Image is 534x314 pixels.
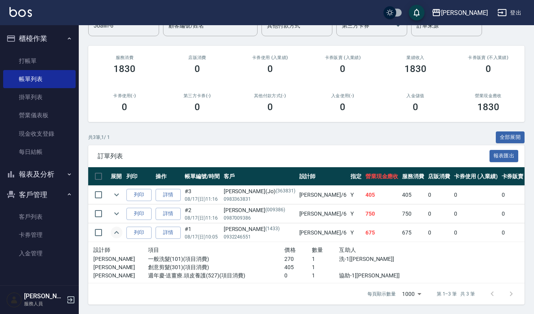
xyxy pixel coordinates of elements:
[3,70,76,88] a: 帳單列表
[267,63,273,74] h3: 0
[489,150,519,162] button: 報表匯出
[93,255,148,263] p: [PERSON_NAME]
[426,223,452,242] td: 0
[3,125,76,143] a: 現金收支登錄
[349,167,363,186] th: 指定
[195,102,200,113] h3: 0
[3,226,76,244] a: 卡券管理
[111,208,122,220] button: expand row
[400,223,426,242] td: 675
[156,189,181,201] a: 詳情
[489,152,519,159] a: 報表匯出
[399,283,424,305] div: 1000
[363,205,400,223] td: 750
[452,223,500,242] td: 0
[3,164,76,185] button: 報表及分析
[413,102,418,113] h3: 0
[339,247,356,253] span: 互助人
[183,186,222,204] td: #3
[3,208,76,226] a: 客戶列表
[243,55,297,60] h2: 卡券使用 (入業績)
[195,63,200,74] h3: 0
[312,247,323,253] span: 數量
[316,93,370,98] h2: 入金使用(-)
[276,187,295,196] p: (363831)
[154,167,183,186] th: 操作
[98,93,152,98] h2: 卡券使用(-)
[126,189,152,201] button: 列印
[24,292,64,300] h5: [PERSON_NAME]
[243,93,297,98] h2: 其他付款方式(-)
[148,263,285,272] p: 創意剪髮(301)(項目消費)
[400,186,426,204] td: 405
[126,208,152,220] button: 列印
[363,186,400,204] td: 405
[109,167,124,186] th: 展開
[3,185,76,205] button: 客戶管理
[312,263,339,272] p: 1
[93,272,148,280] p: [PERSON_NAME]
[349,205,363,223] td: Y
[126,227,152,239] button: 列印
[389,93,443,98] h2: 入金儲值
[452,167,500,186] th: 卡券使用 (入業績)
[113,63,135,74] h3: 1830
[265,206,285,214] p: (009386)
[222,167,297,186] th: 客戶
[93,247,110,253] span: 設計師
[185,233,220,240] p: 08/17 (日) 10:05
[404,63,426,74] h3: 1830
[93,263,148,272] p: [PERSON_NAME]
[267,102,273,113] h3: 0
[297,205,349,223] td: [PERSON_NAME] /6
[224,187,295,196] div: [PERSON_NAME](Jo)
[297,186,349,204] td: [PERSON_NAME] /6
[367,290,396,297] p: 每頁顯示數量
[392,19,404,32] button: Open
[461,93,515,98] h2: 營業現金應收
[284,272,311,280] p: 0
[339,255,421,263] p: 洗-1[[PERSON_NAME]]
[171,55,224,60] h2: 店販消費
[156,208,181,220] a: 詳情
[316,55,370,60] h2: 卡券販賣 (入業績)
[111,189,122,201] button: expand row
[3,244,76,262] a: 入金管理
[461,55,515,60] h2: 卡券販賣 (不入業績)
[363,167,400,186] th: 營業現金應收
[224,206,295,214] div: [PERSON_NAME]
[24,300,64,307] p: 服務人員
[3,143,76,161] a: 每日結帳
[426,167,452,186] th: 店販消費
[111,227,122,238] button: expand row
[428,5,491,21] button: [PERSON_NAME]
[224,196,295,203] p: 0983363831
[284,247,296,253] span: 價格
[98,152,489,160] span: 訂單列表
[400,167,426,186] th: 服務消費
[297,167,349,186] th: 設計師
[122,102,127,113] h3: 0
[437,290,475,297] p: 第 1–3 筆 共 3 筆
[98,55,152,60] h3: 服務消費
[224,233,295,240] p: 0932246551
[409,5,425,20] button: save
[494,6,525,20] button: 登出
[426,186,452,204] td: 0
[284,263,311,272] p: 405
[340,102,345,113] h3: 0
[400,205,426,223] td: 750
[224,225,295,233] div: [PERSON_NAME]
[452,205,500,223] td: 0
[148,247,159,253] span: 項目
[441,8,488,18] div: [PERSON_NAME]
[452,186,500,204] td: 0
[6,292,22,308] img: Person
[339,272,421,280] p: 協助-1[[PERSON_NAME]]
[124,167,154,186] th: 列印
[389,55,443,60] h2: 業績收入
[496,131,525,144] button: 全部展開
[183,223,222,242] td: #1
[9,7,32,17] img: Logo
[340,63,345,74] h3: 0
